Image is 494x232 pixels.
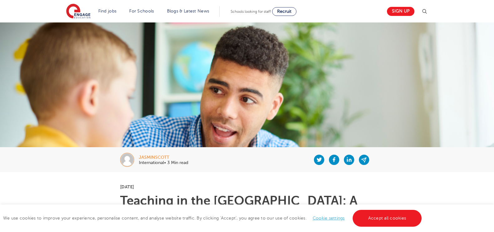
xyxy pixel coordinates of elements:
[353,210,422,227] a: Accept all cookies
[98,9,117,13] a: Find jobs
[277,9,291,14] span: Recruit
[313,216,345,220] a: Cookie settings
[272,7,296,16] a: Recruit
[120,195,374,232] h1: Teaching in the [GEOGRAPHIC_DATA]: A Guide for [DEMOGRAPHIC_DATA] Teachers Looking to Make the Move
[139,155,188,160] div: jasminscott
[387,7,414,16] a: Sign up
[231,9,271,14] span: Schools looking for staff
[120,185,374,189] p: [DATE]
[129,9,154,13] a: For Schools
[3,216,423,220] span: We use cookies to improve your experience, personalise content, and analyse website traffic. By c...
[139,161,188,165] p: International• 3 Min read
[167,9,209,13] a: Blogs & Latest News
[66,4,90,19] img: Engage Education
